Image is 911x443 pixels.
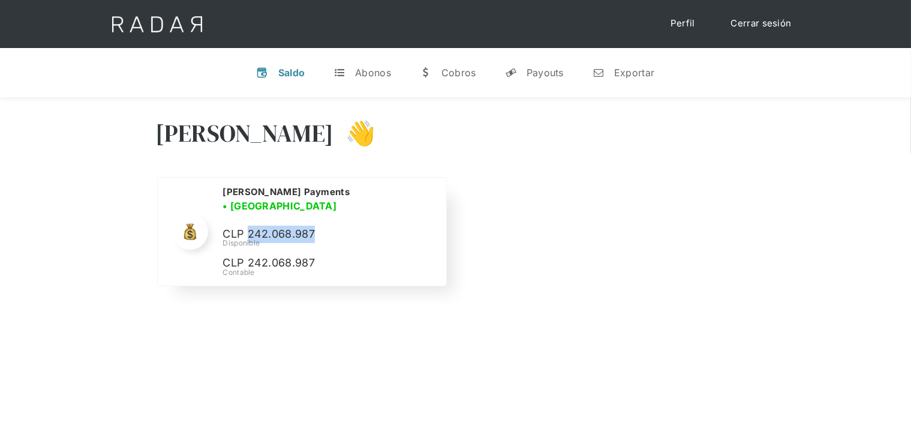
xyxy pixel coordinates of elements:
[333,118,375,148] h3: 👋
[223,238,431,249] div: Disponible
[614,67,654,79] div: Exportar
[278,67,305,79] div: Saldo
[441,67,476,79] div: Cobros
[420,67,432,79] div: w
[719,12,804,35] a: Cerrar sesión
[223,226,402,243] p: CLP 242.068.987
[333,67,345,79] div: t
[355,67,391,79] div: Abonos
[527,67,564,79] div: Payouts
[257,67,269,79] div: v
[156,118,334,148] h3: [PERSON_NAME]
[223,199,336,213] h3: • [GEOGRAPHIC_DATA]
[223,255,402,272] p: CLP 242.068.987
[659,12,707,35] a: Perfil
[505,67,517,79] div: y
[593,67,605,79] div: n
[223,267,431,278] div: Contable
[223,186,350,198] h2: [PERSON_NAME] Payments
